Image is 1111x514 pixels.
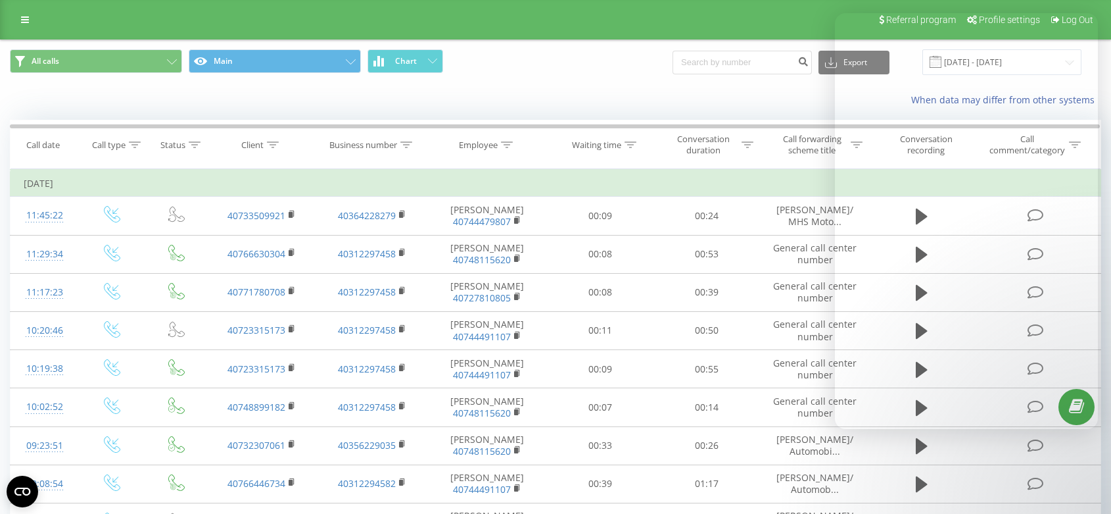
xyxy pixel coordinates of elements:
[818,51,889,74] button: Export
[24,433,65,459] div: 09:23:51
[653,235,760,273] td: 00:53
[24,471,65,497] div: 09:08:54
[338,209,396,222] a: 40364228279
[241,140,264,151] div: Client
[653,388,760,426] td: 00:14
[24,394,65,420] div: 10:02:52
[367,49,443,73] button: Chart
[338,401,396,413] a: 40312297458
[427,465,546,503] td: [PERSON_NAME]
[653,426,760,465] td: 00:26
[653,197,760,235] td: 00:24
[653,350,760,388] td: 00:55
[338,439,396,451] a: 40356229035
[453,483,511,496] a: 40744491107
[338,324,396,336] a: 40312297458
[547,311,653,349] td: 00:11
[427,311,546,349] td: [PERSON_NAME]
[547,273,653,311] td: 00:08
[835,13,1098,429] iframe: Intercom live chat
[24,203,65,228] div: 11:45:22
[24,242,65,267] div: 11:29:34
[338,363,396,375] a: 40312297458
[653,465,760,503] td: 01:17
[572,140,621,151] div: Waiting time
[459,140,498,151] div: Employee
[760,388,870,426] td: General call center number
[189,49,361,73] button: Main
[24,356,65,382] div: 10:19:38
[338,247,396,260] a: 40312297458
[227,286,285,298] a: 40771780708
[453,445,511,457] a: 40748115620
[227,209,285,222] a: 40733509921
[760,350,870,388] td: General call center number
[11,170,1101,197] td: [DATE]
[776,433,853,457] span: [PERSON_NAME]/ Automobi...
[227,324,285,336] a: 40723315173
[653,311,760,349] td: 00:50
[453,215,511,228] a: 40744479807
[227,401,285,413] a: 40748899182
[668,134,738,156] div: Conversation duration
[427,426,546,465] td: [PERSON_NAME]
[547,426,653,465] td: 00:33
[227,477,285,490] a: 40766446734
[427,388,546,426] td: [PERSON_NAME]
[227,363,285,375] a: 40723315173
[760,273,870,311] td: General call center number
[760,311,870,349] td: General call center number
[227,439,285,451] a: 40732307061
[329,140,397,151] div: Business number
[227,247,285,260] a: 40766630304
[547,197,653,235] td: 00:09
[26,140,60,151] div: Call date
[10,49,182,73] button: All calls
[32,56,59,66] span: All calls
[427,350,546,388] td: [PERSON_NAME]
[338,286,396,298] a: 40312297458
[427,197,546,235] td: [PERSON_NAME]
[547,350,653,388] td: 00:09
[653,273,760,311] td: 00:39
[547,465,653,503] td: 00:39
[547,235,653,273] td: 00:08
[453,292,511,304] a: 40727810805
[760,235,870,273] td: General call center number
[92,140,126,151] div: Call type
[453,407,511,419] a: 40748115620
[160,140,185,151] div: Status
[777,134,847,156] div: Call forwarding scheme title
[453,253,511,266] a: 40748115620
[427,235,546,273] td: [PERSON_NAME]
[776,471,853,496] span: [PERSON_NAME]/ Automob...
[427,273,546,311] td: [PERSON_NAME]
[776,203,853,228] span: [PERSON_NAME]/ MHS Moto...
[1066,440,1098,471] iframe: Intercom live chat
[673,51,812,74] input: Search by number
[453,330,511,343] a: 40744491107
[395,57,417,66] span: Chart
[24,318,65,344] div: 10:20:46
[24,280,65,305] div: 11:17:23
[338,477,396,490] a: 40312294582
[453,369,511,381] a: 40744491107
[547,388,653,426] td: 00:07
[7,476,38,507] button: Open CMP widget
